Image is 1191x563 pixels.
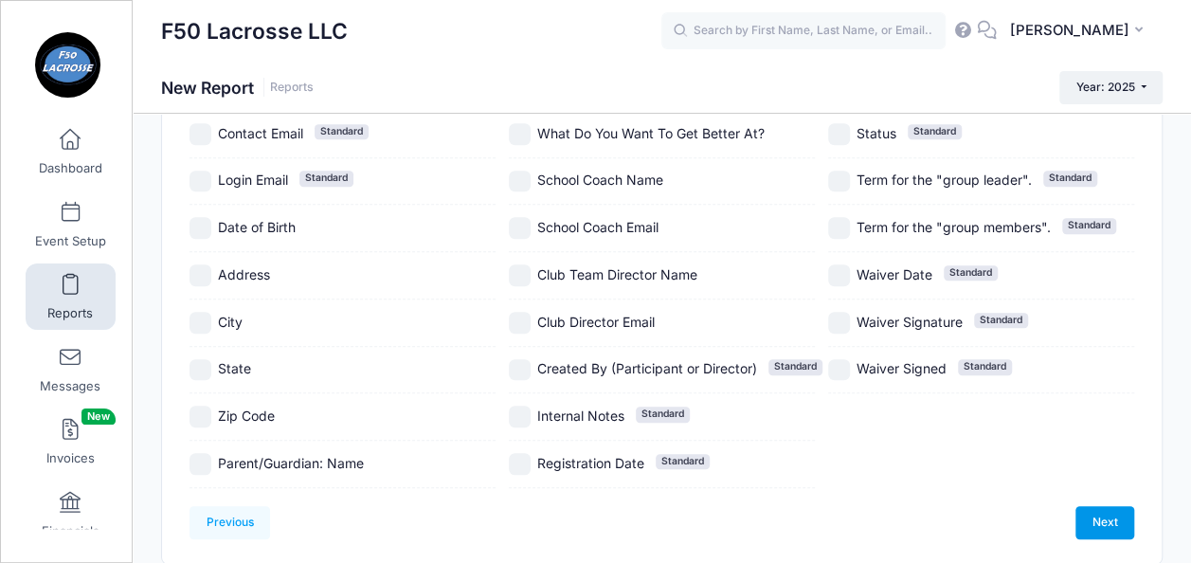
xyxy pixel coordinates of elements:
[189,264,211,286] input: Address
[40,378,100,394] span: Messages
[81,409,116,425] span: New
[299,171,353,186] span: Standard
[189,453,211,475] input: Parent/Guardian: Name
[509,359,531,381] input: Created By (Participant or Director)Standard
[537,408,624,424] span: Internal Notes
[537,219,659,235] span: School Coach Email
[218,360,251,376] span: State
[857,125,896,141] span: Status
[189,359,211,381] input: State
[218,266,270,282] span: Address
[32,29,103,100] img: F50 Lacrosse LLC
[189,171,211,192] input: Login EmailStandard
[537,266,697,282] span: Club Team Director Name
[958,359,1012,374] span: Standard
[26,118,116,185] a: Dashboard
[1009,20,1128,41] span: [PERSON_NAME]
[161,9,348,53] h1: F50 Lacrosse LLC
[828,359,850,381] input: Waiver SignedStandard
[537,172,663,188] span: School Coach Name
[828,123,850,145] input: StatusStandard
[189,406,211,427] input: Zip Code
[39,161,102,177] span: Dashboard
[26,481,116,548] a: Financials
[828,217,850,239] input: Term for the "group members".Standard
[1,20,134,110] a: F50 Lacrosse LLC
[270,81,314,95] a: Reports
[35,233,106,249] span: Event Setup
[509,312,531,334] input: Club Director Email
[1062,218,1116,233] span: Standard
[1075,506,1134,538] a: Next
[218,125,303,141] span: Contact Email
[661,12,946,50] input: Search by First Name, Last Name, or Email...
[315,124,369,139] span: Standard
[908,124,962,139] span: Standard
[42,523,99,539] span: Financials
[26,336,116,403] a: Messages
[509,217,531,239] input: School Coach Email
[218,172,288,188] span: Login Email
[189,217,211,239] input: Date of Birth
[828,312,850,334] input: Waiver SignatureStandard
[768,359,822,374] span: Standard
[26,191,116,258] a: Event Setup
[509,406,531,427] input: Internal NotesStandard
[537,455,644,471] span: Registration Date
[218,408,275,424] span: Zip Code
[1059,71,1163,103] button: Year: 2025
[974,313,1028,328] span: Standard
[26,409,116,475] a: InvoicesNew
[189,506,270,538] a: Previous
[828,171,850,192] input: Term for the "group leader".Standard
[218,314,243,330] span: City
[636,407,690,422] span: Standard
[509,264,531,286] input: Club Team Director Name
[857,172,1032,188] span: Term for the "group leader".
[218,455,364,471] span: Parent/Guardian: Name
[509,123,531,145] input: What Do You Want To Get Better At?
[509,171,531,192] input: School Coach Name
[189,312,211,334] input: City
[857,314,963,330] span: Waiver Signature
[857,219,1051,235] span: Term for the "group members".
[46,451,95,467] span: Invoices
[537,314,655,330] span: Club Director Email
[1043,171,1097,186] span: Standard
[828,264,850,286] input: Waiver DateStandard
[537,360,757,376] span: Created By (Participant or Director)
[218,219,296,235] span: Date of Birth
[161,78,314,98] h1: New Report
[47,306,93,322] span: Reports
[537,125,765,141] span: What Do You Want To Get Better At?
[26,263,116,330] a: Reports
[656,454,710,469] span: Standard
[997,9,1163,53] button: [PERSON_NAME]
[857,360,947,376] span: Waiver Signed
[189,123,211,145] input: Contact EmailStandard
[944,265,998,281] span: Standard
[857,266,932,282] span: Waiver Date
[1076,80,1135,94] span: Year: 2025
[509,453,531,475] input: Registration DateStandard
